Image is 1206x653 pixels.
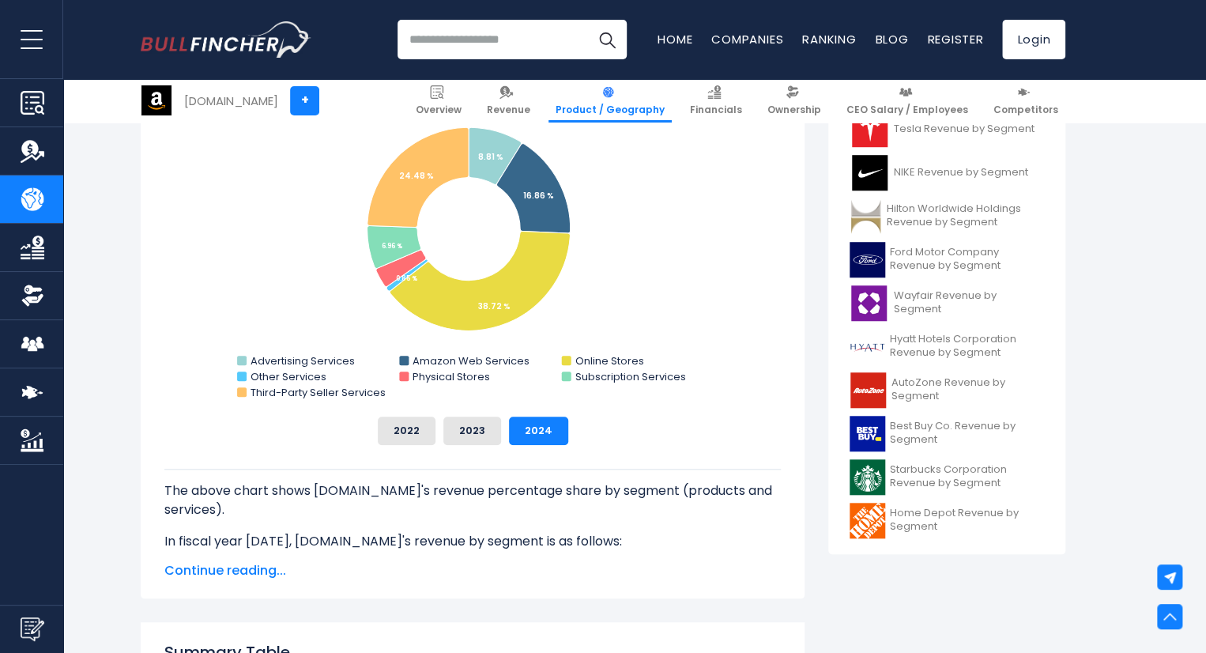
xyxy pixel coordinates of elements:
[850,503,885,538] img: HD logo
[480,79,537,123] a: Revenue
[164,561,781,580] span: Continue reading...
[1002,20,1065,59] a: Login
[894,123,1035,136] span: Tesla Revenue by Segment
[290,86,319,115] a: +
[993,104,1058,116] span: Competitors
[875,31,908,47] a: Blog
[413,369,490,384] text: Physical Stores
[523,190,554,202] tspan: 16.86 %
[409,79,469,123] a: Overview
[760,79,828,123] a: Ownership
[378,417,435,445] button: 2022
[840,325,1053,368] a: Hyatt Hotels Corporation Revenue by Segment
[141,21,311,58] a: Go to homepage
[890,420,1044,447] span: Best Buy Co. Revenue by Segment
[683,79,749,123] a: Financials
[840,368,1053,412] a: AutoZone Revenue by Segment
[850,155,889,191] img: NKE logo
[839,79,975,123] a: CEO Salary / Employees
[556,104,665,116] span: Product / Geography
[416,104,462,116] span: Overview
[891,376,1044,403] span: AutoZone Revenue by Segment
[894,166,1028,179] span: NIKE Revenue by Segment
[887,202,1044,229] span: Hilton Worldwide Holdings Revenue by Segment
[850,285,888,321] img: W logo
[986,79,1065,123] a: Competitors
[840,151,1053,194] a: NIKE Revenue by Segment
[141,85,171,115] img: AMZN logo
[850,372,887,408] img: AZO logo
[840,238,1053,281] a: Ford Motor Company Revenue by Segment
[443,417,501,445] button: 2023
[164,88,781,404] svg: Amazon.com's Revenue Share by Segment
[850,111,889,147] img: TSLA logo
[802,31,856,47] a: Ranking
[164,481,781,519] p: The above chart shows [DOMAIN_NAME]'s revenue percentage share by segment (products and services).
[548,79,672,123] a: Product / Geography
[164,532,781,551] p: In fiscal year [DATE], [DOMAIN_NAME]'s revenue by segment is as follows:
[840,499,1053,542] a: Home Depot Revenue by Segment
[382,242,402,251] tspan: 6.96 %
[184,92,278,110] div: [DOMAIN_NAME]
[893,289,1044,316] span: Wayfair Revenue by Segment
[509,417,568,445] button: 2024
[850,329,885,364] img: H logo
[21,284,44,308] img: Ownership
[840,108,1053,151] a: Tesla Revenue by Segment
[846,104,968,116] span: CEO Salary / Employees
[890,246,1044,273] span: Ford Motor Company Revenue by Segment
[890,507,1044,534] span: Home Depot Revenue by Segment
[890,463,1044,490] span: Starbucks Corporation Revenue by Segment
[927,31,983,47] a: Register
[487,104,530,116] span: Revenue
[850,416,885,451] img: BBY logo
[396,274,417,283] tspan: 0.85 %
[840,281,1053,325] a: Wayfair Revenue by Segment
[478,300,511,312] tspan: 38.72 %
[767,104,821,116] span: Ownership
[840,194,1053,238] a: Hilton Worldwide Holdings Revenue by Segment
[251,385,386,400] text: Third-Party Seller Services
[711,31,783,47] a: Companies
[575,369,686,384] text: Subscription Services
[850,459,885,495] img: SBUX logo
[413,353,530,368] text: Amazon Web Services
[658,31,692,47] a: Home
[141,21,311,58] img: Bullfincher logo
[587,20,627,59] button: Search
[399,170,434,182] tspan: 24.48 %
[850,242,885,277] img: F logo
[690,104,742,116] span: Financials
[251,369,326,384] text: Other Services
[850,198,882,234] img: HLT logo
[251,353,355,368] text: Advertising Services
[840,412,1053,455] a: Best Buy Co. Revenue by Segment
[890,333,1044,360] span: Hyatt Hotels Corporation Revenue by Segment
[840,455,1053,499] a: Starbucks Corporation Revenue by Segment
[478,151,503,163] tspan: 8.81 %
[575,353,644,368] text: Online Stores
